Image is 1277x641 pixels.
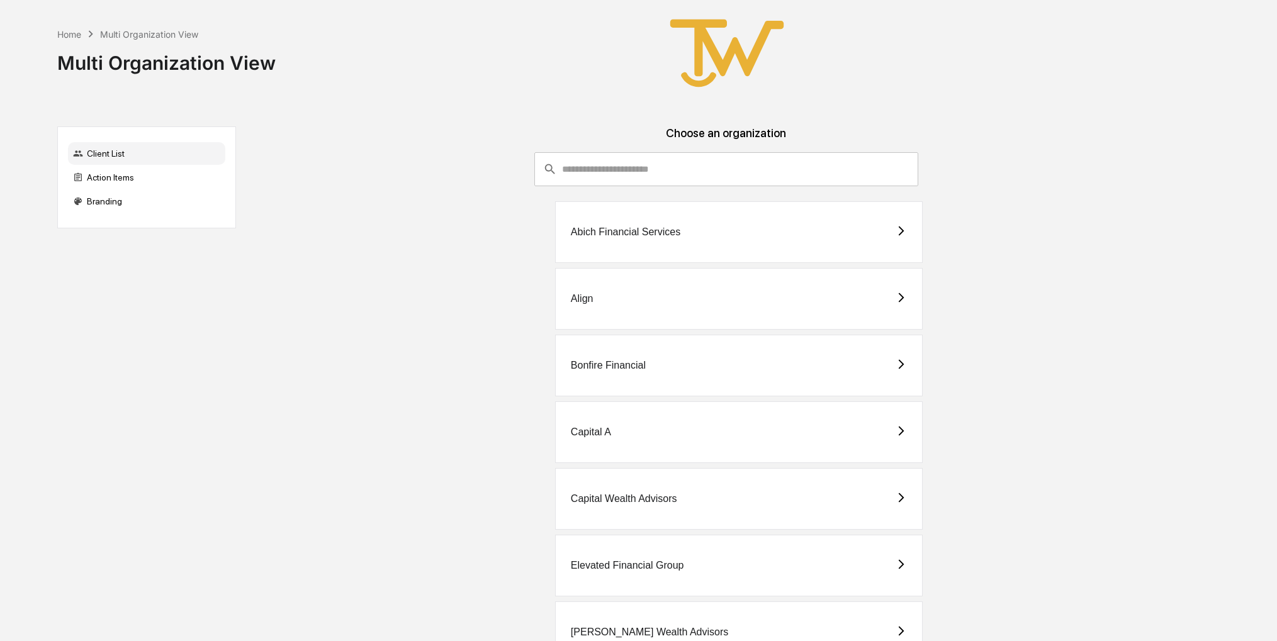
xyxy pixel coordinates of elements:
div: Branding [68,190,225,213]
div: Capital Wealth Advisors [571,493,677,504]
div: Choose an organization [246,126,1207,152]
div: Capital A [571,426,611,438]
div: [PERSON_NAME] Wealth Advisors [571,627,728,638]
img: True West [664,10,790,96]
div: Home [57,29,81,40]
div: Abich Financial Services [571,226,680,238]
div: Multi Organization View [57,42,276,74]
div: Align [571,293,593,304]
div: Action Items [68,166,225,189]
div: Bonfire Financial [571,360,646,371]
div: Client List [68,142,225,165]
div: consultant-dashboard__filter-organizations-search-bar [534,152,918,186]
div: Multi Organization View [100,29,198,40]
div: Elevated Financial Group [571,560,684,571]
